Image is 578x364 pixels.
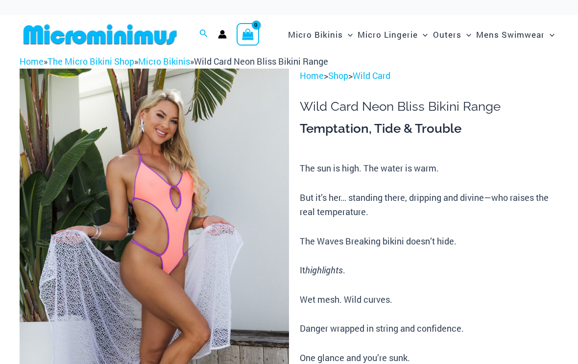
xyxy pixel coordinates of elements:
span: Micro Lingerie [358,22,418,47]
span: » » » [20,55,328,67]
a: View Shopping Cart, empty [237,23,259,46]
a: The Micro Bikini Shop [48,55,134,67]
a: Account icon link [218,30,227,39]
i: highlights [305,264,343,276]
a: Shop [328,70,348,81]
a: Micro BikinisMenu ToggleMenu Toggle [286,20,355,49]
h3: Temptation, Tide & Trouble [300,121,558,137]
a: OutersMenu ToggleMenu Toggle [431,20,474,49]
a: Mens SwimwearMenu ToggleMenu Toggle [474,20,557,49]
span: Menu Toggle [461,22,471,47]
p: > > [300,69,558,83]
a: Home [20,55,44,67]
span: Menu Toggle [418,22,428,47]
span: Menu Toggle [545,22,554,47]
img: MM SHOP LOGO FLAT [20,24,181,46]
span: Outers [433,22,461,47]
a: Search icon link [199,28,208,41]
span: Menu Toggle [343,22,353,47]
h1: Wild Card Neon Bliss Bikini Range [300,99,558,114]
span: Micro Bikinis [288,22,343,47]
a: Home [300,70,324,81]
nav: Site Navigation [284,18,558,51]
a: Wild Card [353,70,390,81]
a: Micro Bikinis [138,55,190,67]
a: Micro LingerieMenu ToggleMenu Toggle [355,20,430,49]
span: Mens Swimwear [476,22,545,47]
span: Wild Card Neon Bliss Bikini Range [194,55,328,67]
